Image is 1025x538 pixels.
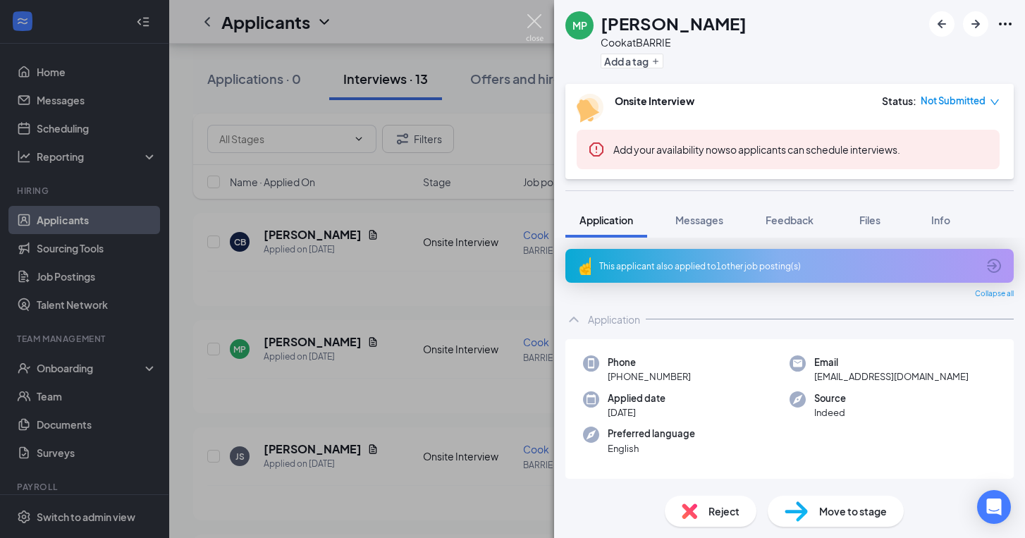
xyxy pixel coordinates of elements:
span: Messages [675,214,723,226]
span: so applicants can schedule interviews. [613,143,900,156]
span: Phone [608,355,691,369]
span: Reject [708,503,739,519]
svg: ChevronUp [565,311,582,328]
span: Indeed [814,405,846,420]
span: Files [859,214,880,226]
h1: [PERSON_NAME] [601,11,747,35]
span: [PHONE_NUMBER] [608,369,691,384]
div: Open Intercom Messenger [977,490,1011,524]
span: down [990,97,1000,107]
span: English [608,441,695,456]
span: Application [579,214,633,226]
b: Onsite Interview [615,94,694,107]
span: Preferred language [608,427,695,441]
span: Info [931,214,950,226]
button: Add your availability now [613,142,725,157]
span: Not Submitted [921,94,986,108]
span: Move to stage [819,503,887,519]
div: Application [588,312,640,326]
span: Collapse all [975,288,1014,300]
span: Feedback [766,214,814,226]
svg: Error [588,141,605,158]
span: [EMAIL_ADDRESS][DOMAIN_NAME] [814,369,969,384]
span: Applied date [608,391,665,405]
span: Source [814,391,846,405]
div: Cook at BARRIE [601,35,747,49]
svg: ArrowCircle [986,257,1002,274]
div: Status : [882,94,916,108]
button: PlusAdd a tag [601,54,663,68]
div: This applicant also applied to 1 other job posting(s) [599,260,977,272]
div: MP [572,18,587,32]
span: Email [814,355,969,369]
svg: Plus [651,57,660,66]
span: [DATE] [608,405,665,420]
